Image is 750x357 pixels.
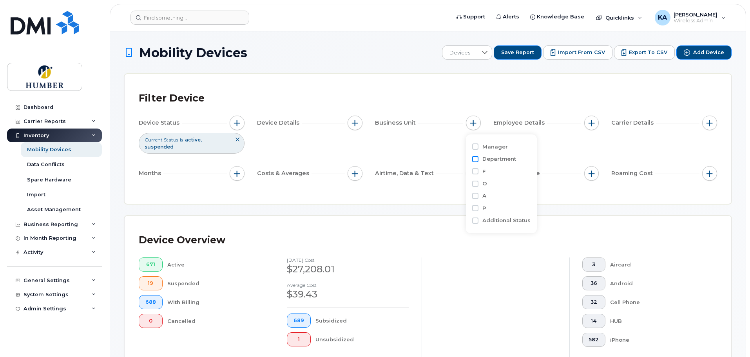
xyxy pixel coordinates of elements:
[139,257,163,272] button: 671
[610,295,705,309] div: Cell Phone
[582,314,605,328] button: 14
[589,299,599,305] span: 32
[610,314,705,328] div: HUB
[167,276,262,290] div: Suspended
[180,136,183,143] span: is
[287,257,409,263] h4: [DATE] cost
[139,46,247,60] span: Mobility Devices
[482,192,486,199] label: A
[582,257,605,272] button: 3
[145,299,156,305] span: 688
[315,314,409,328] div: Subsidized
[629,49,667,56] span: Export to CSV
[589,261,599,268] span: 3
[139,295,163,309] button: 688
[293,336,304,343] span: 1
[589,337,599,343] span: 582
[257,119,302,127] span: Device Details
[315,332,409,346] div: Unsubsidized
[293,317,304,324] span: 689
[582,333,605,347] button: 582
[611,169,655,178] span: Roaming Cost
[543,45,612,60] button: Import from CSV
[482,168,486,175] label: F
[589,280,599,286] span: 36
[501,49,534,56] span: Save Report
[482,205,486,212] label: P
[145,144,174,150] span: suspended
[139,169,163,178] span: Months
[139,230,225,250] div: Device Overview
[611,119,656,127] span: Carrier Details
[589,318,599,324] span: 14
[287,288,409,301] div: $39.43
[582,295,605,309] button: 32
[287,332,311,346] button: 1
[610,257,705,272] div: Aircard
[693,49,724,56] span: Add Device
[287,263,409,276] div: $27,208.01
[287,283,409,288] h4: Average cost
[139,314,163,328] button: 0
[375,169,436,178] span: Airtime, Data & Text
[482,143,508,150] label: Manager
[167,295,262,309] div: With Billing
[676,45,732,60] button: Add Device
[482,155,516,163] label: Department
[610,276,705,290] div: Android
[257,169,312,178] span: Costs & Averages
[145,261,156,268] span: 671
[614,45,675,60] button: Export to CSV
[145,318,156,324] span: 0
[610,333,705,347] div: iPhone
[139,276,163,290] button: 19
[375,119,418,127] span: Business Unit
[139,88,205,109] div: Filter Device
[139,119,182,127] span: Device Status
[185,137,202,143] span: active
[582,276,605,290] button: 36
[167,257,262,272] div: Active
[145,136,178,143] span: Current Status
[145,280,156,286] span: 19
[494,45,542,60] button: Save Report
[287,314,311,328] button: 689
[482,180,487,187] label: O
[558,49,605,56] span: Import from CSV
[493,119,547,127] span: Employee Details
[442,46,477,60] span: Devices
[482,217,531,224] label: Additional Status
[167,314,262,328] div: Cancelled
